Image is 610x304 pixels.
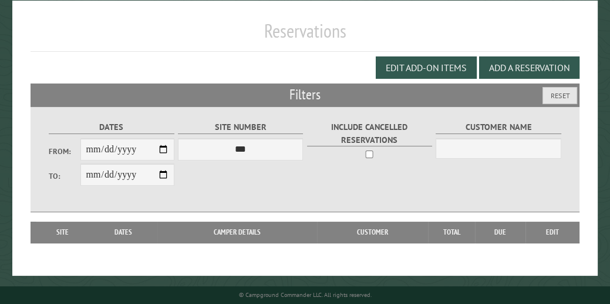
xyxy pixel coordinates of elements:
label: Dates [49,121,174,134]
label: Site Number [178,121,303,134]
button: Reset [542,87,577,104]
button: Add a Reservation [479,56,579,79]
label: Customer Name [436,121,561,134]
th: Total [428,222,475,243]
th: Due [475,222,525,243]
th: Camper Details [157,222,317,243]
label: To: [49,171,80,182]
th: Dates [89,222,157,243]
small: © Campground Commander LLC. All rights reserved. [239,291,372,299]
th: Customer [317,222,428,243]
button: Edit Add-on Items [376,56,477,79]
h2: Filters [31,83,579,106]
h1: Reservations [31,19,579,52]
th: Edit [525,222,579,243]
th: Site [36,222,89,243]
label: Include Cancelled Reservations [307,121,432,146]
label: From: [49,146,80,157]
